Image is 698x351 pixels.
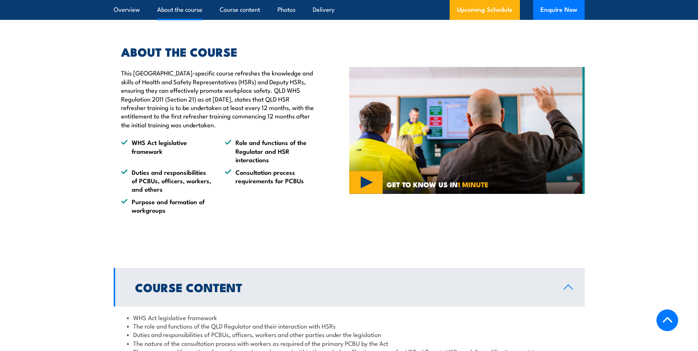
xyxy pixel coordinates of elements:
p: This [GEOGRAPHIC_DATA]-specific course refreshes the knowledge and skills of Health and Safety Re... [121,68,315,129]
span: GET TO KNOW US IN [387,181,489,188]
h2: ABOUT THE COURSE [121,46,315,57]
li: Role and functions of the Regulator and HSR interactions [225,138,315,164]
li: WHS Act legislative framework [127,313,571,322]
a: Course Content [114,268,585,306]
h2: Course Content [135,282,552,292]
li: The nature of the consultation process with workers as required of the primary PCBU by the Act [127,339,571,347]
li: Purpose and formation of workgroups [121,197,212,214]
li: Duties and responsibilities of PCBUs, officers, workers, and others [121,168,212,194]
li: The role and functions of the QLD Regulator and their interaction with HSRs [127,322,571,330]
li: Consultation process requirements for PCBUs [225,168,315,194]
li: WHS Act legislative framework [121,138,212,164]
li: Duties and responsibilities of PCBUs, officers, workers and other parties under the legislation [127,330,571,338]
strong: 1 MINUTE [458,179,489,189]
